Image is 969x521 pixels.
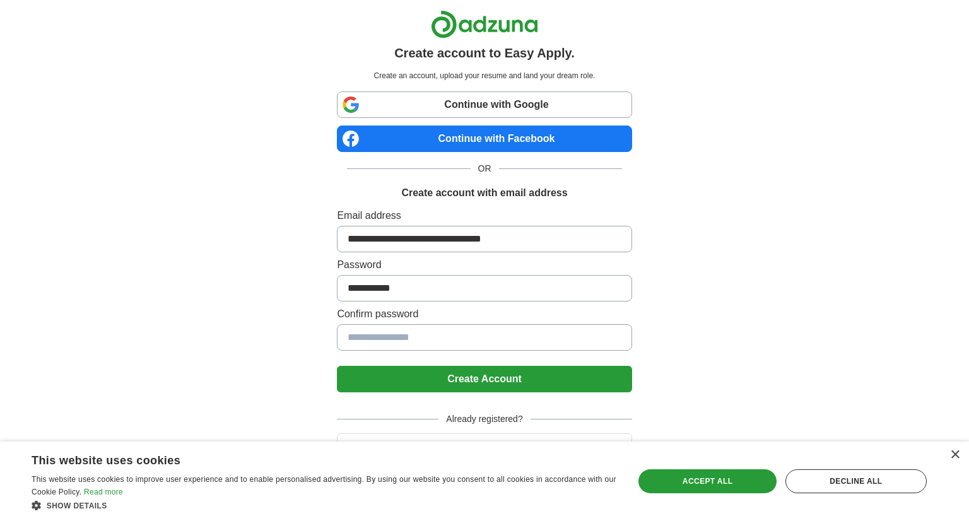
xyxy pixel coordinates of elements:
[785,469,927,493] div: Decline all
[471,162,499,175] span: OR
[337,257,631,272] label: Password
[950,450,960,460] div: Close
[32,449,585,468] div: This website uses cookies
[337,441,631,452] a: Login
[84,488,123,496] a: Read more, opens a new window
[337,307,631,322] label: Confirm password
[337,126,631,152] a: Continue with Facebook
[337,433,631,460] button: Login
[32,475,616,496] span: This website uses cookies to improve user experience and to enable personalised advertising. By u...
[431,10,538,38] img: Adzuna logo
[337,366,631,392] button: Create Account
[394,44,575,62] h1: Create account to Easy Apply.
[638,469,776,493] div: Accept all
[337,208,631,223] label: Email address
[339,70,629,81] p: Create an account, upload your resume and land your dream role.
[47,501,107,510] span: Show details
[32,499,616,512] div: Show details
[337,91,631,118] a: Continue with Google
[401,185,567,201] h1: Create account with email address
[438,413,530,426] span: Already registered?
